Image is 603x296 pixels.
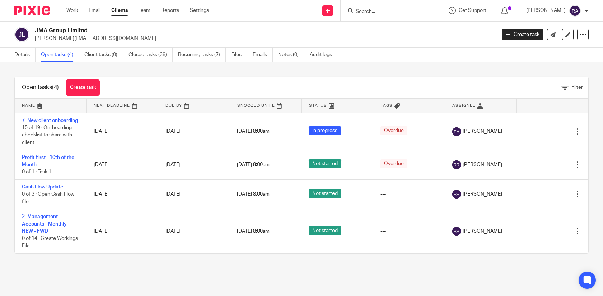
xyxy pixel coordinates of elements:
[309,126,341,135] span: In progress
[190,7,209,14] a: Settings
[502,29,543,40] a: Create task
[66,79,100,96] a: Create task
[459,8,486,13] span: Get Support
[165,162,181,167] span: [DATE]
[231,48,247,62] a: Files
[310,48,337,62] a: Audit logs
[380,126,407,135] span: Overdue
[84,48,123,62] a: Client tasks (0)
[165,192,181,197] span: [DATE]
[161,7,179,14] a: Reports
[452,190,461,199] img: svg%3E
[253,48,273,62] a: Emails
[571,85,583,90] span: Filter
[22,192,74,204] span: 0 of 3 · Open Cash Flow file
[22,84,59,91] h1: Open tasks
[87,179,158,209] td: [DATE]
[237,129,270,134] span: [DATE] 8:00am
[309,104,327,108] span: Status
[165,229,181,234] span: [DATE]
[237,229,270,234] span: [DATE] 8:00am
[452,227,461,236] img: svg%3E
[452,160,461,169] img: svg%3E
[452,127,461,136] img: svg%3E
[463,228,502,235] span: [PERSON_NAME]
[309,189,341,198] span: Not started
[111,7,128,14] a: Clients
[41,48,79,62] a: Open tasks (4)
[22,214,70,234] a: 2_Management Accounts - Monthly - NEW - FWD
[463,191,502,198] span: [PERSON_NAME]
[22,125,72,145] span: 15 of 19 · On-boarding checklist to share with client
[66,7,78,14] a: Work
[309,159,341,168] span: Not started
[87,113,158,150] td: [DATE]
[569,5,581,17] img: svg%3E
[128,48,173,62] a: Closed tasks (38)
[14,48,36,62] a: Details
[237,192,270,197] span: [DATE] 8:00am
[52,85,59,90] span: (4)
[22,185,63,190] a: Cash Flow Update
[14,6,50,15] img: Pixie
[22,236,78,249] span: 0 of 14 · Create Workings File
[380,228,438,235] div: ---
[463,128,502,135] span: [PERSON_NAME]
[237,162,270,167] span: [DATE] 8:00am
[22,155,74,167] a: Profit First - 10th of the Month
[278,48,304,62] a: Notes (0)
[35,35,491,42] p: [PERSON_NAME][EMAIL_ADDRESS][DOMAIN_NAME]
[178,48,226,62] a: Recurring tasks (7)
[139,7,150,14] a: Team
[22,118,78,123] a: 7_New client onboarding
[165,129,181,134] span: [DATE]
[380,159,407,168] span: Overdue
[380,191,438,198] div: ---
[380,104,393,108] span: Tags
[35,27,400,35] h2: JMA Group Limited
[22,169,51,174] span: 0 of 1 · Task 1
[14,27,29,42] img: svg%3E
[526,7,566,14] p: [PERSON_NAME]
[355,9,420,15] input: Search
[237,104,275,108] span: Snoozed Until
[87,209,158,254] td: [DATE]
[87,150,158,179] td: [DATE]
[463,161,502,168] span: [PERSON_NAME]
[309,226,341,235] span: Not started
[89,7,100,14] a: Email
